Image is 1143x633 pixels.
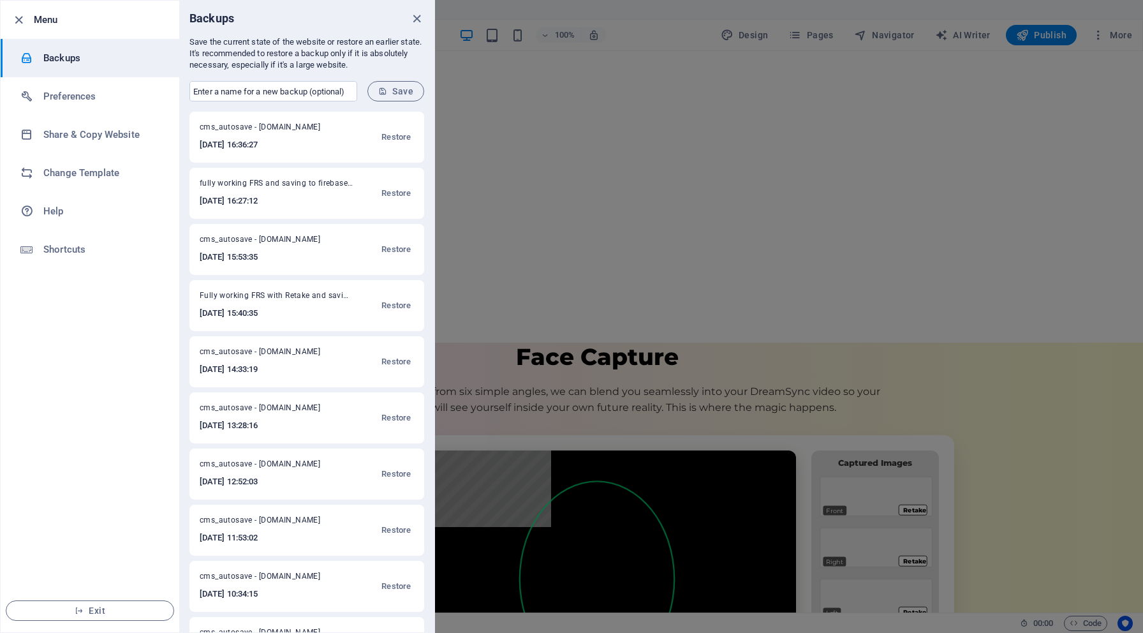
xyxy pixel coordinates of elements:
button: close [409,11,424,26]
h6: Help [43,204,161,219]
span: cms_autosave - [DOMAIN_NAME] [200,234,337,249]
span: Restore [381,242,411,257]
span: Restore [381,186,411,201]
h6: Preferences [43,89,161,104]
h6: Change Template [43,165,161,181]
button: Restore [378,290,414,321]
button: Restore [378,234,414,265]
button: Restore [378,515,414,546]
h6: [DATE] 16:27:12 [200,193,353,209]
button: Restore [378,403,414,433]
span: Restore [381,523,411,538]
h6: Share & Copy Website [43,127,161,142]
h6: [DATE] 13:28:16 [200,418,337,433]
button: Restore [378,122,414,153]
span: Restore [381,579,411,594]
h6: [DATE] 15:40:35 [200,306,353,321]
h6: Shortcuts [43,242,161,257]
span: cms_autosave - [DOMAIN_NAME] [200,459,337,474]
h6: Menu [34,12,169,27]
h6: [DATE] 14:33:19 [200,362,337,377]
span: fully working FRS and saving to firebase correctly - projectmindsync.org [200,178,353,193]
span: Fully working FRS with Retake and saving to firebase - projectmindsync.org [200,290,353,306]
p: Save the current state of the website or restore an earlier state. It's recommended to restore a ... [189,36,424,71]
button: Save [367,81,424,101]
button: Restore [378,459,414,489]
span: cms_autosave - [DOMAIN_NAME] [200,515,337,530]
a: Help [1,192,179,230]
span: Restore [381,298,411,313]
button: Exit [6,600,174,621]
span: Save [378,86,413,96]
h6: [DATE] 16:36:27 [200,137,337,153]
span: Restore [381,466,411,482]
button: Restore [378,571,414,602]
h6: [DATE] 11:53:02 [200,530,337,546]
span: Restore [381,410,411,426]
h6: Backups [43,50,161,66]
h6: [DATE] 15:53:35 [200,249,337,265]
button: Restore [378,346,414,377]
input: Enter a name for a new backup (optional) [189,81,357,101]
span: cms_autosave - [DOMAIN_NAME] [200,403,337,418]
h6: Backups [189,11,234,26]
span: Exit [17,606,163,616]
span: cms_autosave - [DOMAIN_NAME] [200,122,337,137]
span: cms_autosave - [DOMAIN_NAME] [200,346,337,362]
span: Restore [381,130,411,145]
span: cms_autosave - [DOMAIN_NAME] [200,571,337,586]
button: Restore [378,178,414,209]
h6: [DATE] 10:34:15 [200,586,337,602]
h6: [DATE] 12:52:03 [200,474,337,489]
span: Restore [381,354,411,369]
